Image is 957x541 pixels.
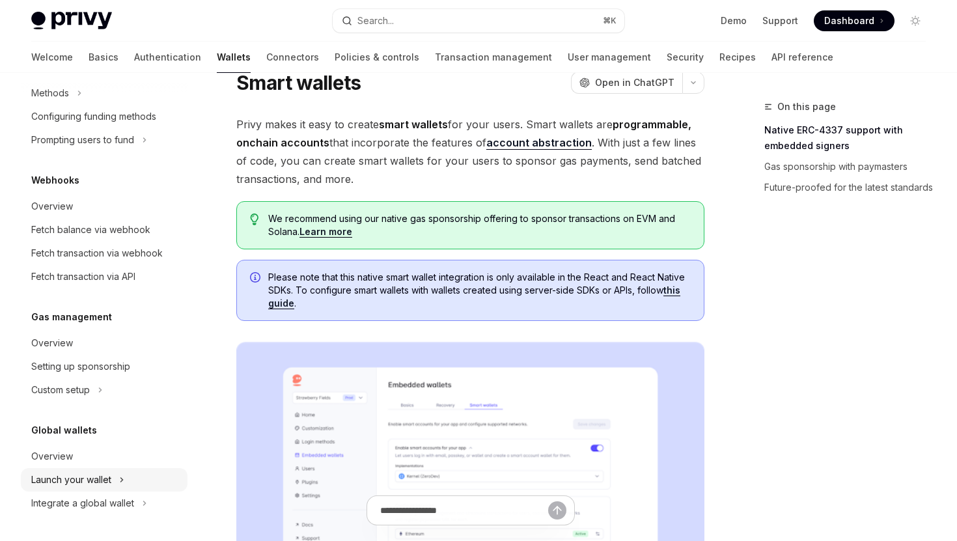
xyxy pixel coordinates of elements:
[568,42,651,73] a: User management
[89,42,118,73] a: Basics
[31,335,73,351] div: Overview
[31,309,112,325] h5: Gas management
[814,10,895,31] a: Dashboard
[31,472,111,488] div: Launch your wallet
[134,42,201,73] a: Authentication
[31,423,97,438] h5: Global wallets
[21,468,187,492] button: Launch your wallet
[21,218,187,242] a: Fetch balance via webhook
[777,99,836,115] span: On this page
[31,199,73,214] div: Overview
[268,212,691,238] span: We recommend using our native gas sponsorship offering to sponsor transactions on EVM and Solana.
[299,226,352,238] a: Learn more
[21,195,187,218] a: Overview
[21,445,187,468] a: Overview
[266,42,319,73] a: Connectors
[31,359,130,374] div: Setting up sponsorship
[31,132,134,148] div: Prompting users to fund
[31,12,112,30] img: light logo
[595,76,674,89] span: Open in ChatGPT
[31,245,163,261] div: Fetch transaction via webhook
[764,156,936,177] a: Gas sponsorship with paymasters
[31,42,73,73] a: Welcome
[31,173,79,188] h5: Webhooks
[21,378,187,402] button: Custom setup
[31,109,156,124] div: Configuring funding methods
[380,496,548,525] input: Ask a question...
[250,214,259,225] svg: Tip
[21,105,187,128] a: Configuring funding methods
[217,42,251,73] a: Wallets
[21,331,187,355] a: Overview
[721,14,747,27] a: Demo
[905,10,926,31] button: Toggle dark mode
[31,449,73,464] div: Overview
[357,13,394,29] div: Search...
[31,382,90,398] div: Custom setup
[250,272,263,285] svg: Info
[764,120,936,156] a: Native ERC-4337 support with embedded signers
[435,42,552,73] a: Transaction management
[31,495,134,511] div: Integrate a global wallet
[548,501,566,520] button: Send message
[268,271,691,310] span: Please note that this native smart wallet integration is only available in the React and React Na...
[335,42,419,73] a: Policies & controls
[571,72,682,94] button: Open in ChatGPT
[762,14,798,27] a: Support
[236,115,704,188] span: Privy makes it easy to create for your users. Smart wallets are that incorporate the features of ...
[21,265,187,288] a: Fetch transaction via API
[31,222,150,238] div: Fetch balance via webhook
[236,71,361,94] h1: Smart wallets
[333,9,624,33] button: Search...⌘K
[21,492,187,515] button: Integrate a global wallet
[379,118,448,131] strong: smart wallets
[486,136,592,150] a: account abstraction
[764,177,936,198] a: Future-proofed for the latest standards
[21,128,187,152] button: Prompting users to fund
[31,269,135,284] div: Fetch transaction via API
[603,16,617,26] span: ⌘ K
[21,242,187,265] a: Fetch transaction via webhook
[667,42,704,73] a: Security
[771,42,833,73] a: API reference
[824,14,874,27] span: Dashboard
[21,355,187,378] a: Setting up sponsorship
[719,42,756,73] a: Recipes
